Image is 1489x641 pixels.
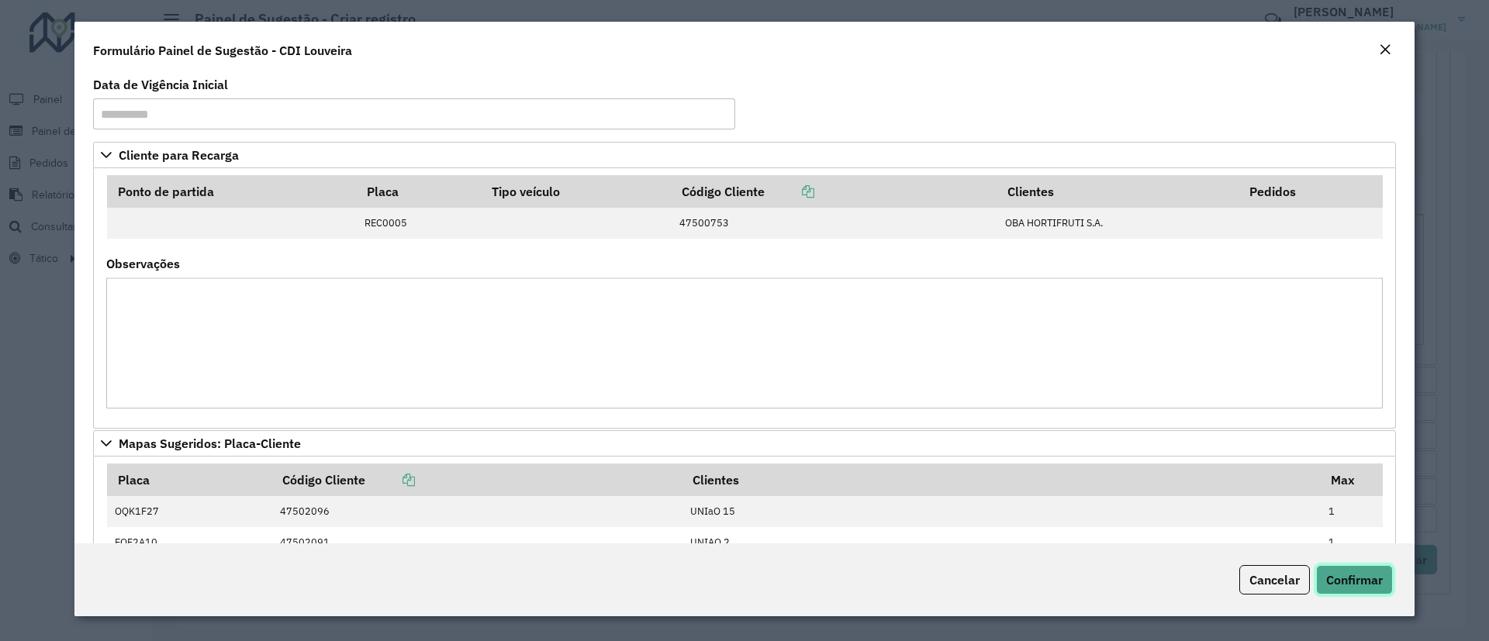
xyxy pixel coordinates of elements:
[1249,572,1300,588] span: Cancelar
[119,149,239,161] span: Cliente para Recarga
[93,75,228,94] label: Data de Vigência Inicial
[93,168,1396,429] div: Cliente para Recarga
[671,208,997,239] td: 47500753
[107,496,272,527] td: OQK1F27
[356,208,481,239] td: REC0005
[93,41,352,60] h4: Formulário Painel de Sugestão - CDI Louveira
[482,175,672,208] th: Tipo veículo
[107,464,272,496] th: Placa
[1239,175,1382,208] th: Pedidos
[365,472,415,488] a: Copiar
[1321,527,1383,558] td: 1
[107,527,272,558] td: EOF2A10
[119,437,301,450] span: Mapas Sugeridos: Placa-Cliente
[682,496,1320,527] td: UNIaO 15
[272,527,682,558] td: 47502091
[93,142,1396,168] a: Cliente para Recarga
[1379,43,1391,56] em: Fechar
[272,496,682,527] td: 47502096
[1316,565,1393,594] button: Confirmar
[1326,572,1383,588] span: Confirmar
[997,208,1239,239] td: OBA HORTIFRUTI S.A.
[682,527,1320,558] td: UNIAO 2
[1321,464,1383,496] th: Max
[1321,496,1383,527] td: 1
[1239,565,1310,594] button: Cancelar
[765,184,814,199] a: Copiar
[272,464,682,496] th: Código Cliente
[106,254,180,273] label: Observações
[107,175,357,208] th: Ponto de partida
[93,430,1396,457] a: Mapas Sugeridos: Placa-Cliente
[356,175,481,208] th: Placa
[1374,40,1396,60] button: Close
[671,175,997,208] th: Código Cliente
[997,175,1239,208] th: Clientes
[682,464,1320,496] th: Clientes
